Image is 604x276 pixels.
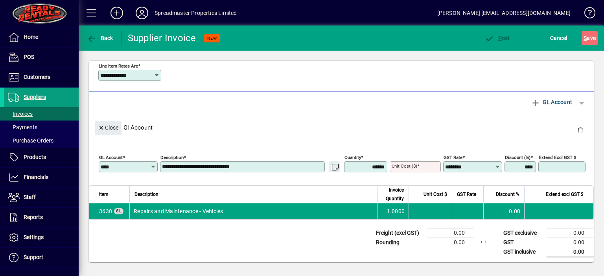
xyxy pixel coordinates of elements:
[99,190,109,199] span: Item
[547,238,594,247] td: 0.00
[4,208,79,227] a: Reports
[427,238,474,247] td: 0.00
[4,248,79,267] a: Support
[8,137,53,144] span: Purchase Orders
[482,31,512,45] button: Post
[24,234,44,240] span: Settings
[24,254,43,260] span: Support
[24,194,36,200] span: Staff
[496,190,519,199] span: Discount %
[424,190,447,199] span: Unit Cost $
[24,154,46,160] span: Products
[427,228,474,238] td: 0.00
[24,174,48,180] span: Financials
[548,31,569,45] button: Cancel
[4,27,79,47] a: Home
[571,126,590,133] app-page-header-button: Delete
[160,154,184,160] mat-label: Description
[79,31,122,45] app-page-header-button: Back
[382,186,404,203] span: Invoice Quantity
[95,121,122,135] button: Close
[546,190,584,199] span: Extend excl GST $
[4,48,79,67] a: POS
[499,228,547,238] td: GST exclusive
[129,203,377,219] td: Repairs and Maintenance - Vehicles
[392,163,417,169] mat-label: Unit Cost ($)
[547,247,594,257] td: 0.00
[93,124,123,131] app-page-header-button: Close
[372,238,427,247] td: Rounding
[128,32,196,44] div: Supplier Invoice
[483,203,524,219] td: 0.00
[24,34,38,40] span: Home
[207,36,217,41] span: NEW
[437,7,571,19] div: [PERSON_NAME] [EMAIL_ADDRESS][DOMAIN_NAME]
[499,247,547,257] td: GST inclusive
[8,124,37,130] span: Payments
[4,168,79,187] a: Financials
[4,121,79,134] a: Payments
[4,148,79,167] a: Products
[99,207,112,215] span: Repairs and Maintenance - Vehicles
[539,154,576,160] mat-label: Extend excl GST $
[498,35,502,41] span: P
[584,32,596,44] span: ave
[98,121,118,134] span: Close
[571,121,590,140] button: Delete
[505,154,530,160] mat-label: Discount (%)
[87,35,113,41] span: Back
[155,7,237,19] div: Spreadmaster Properties Limited
[444,154,462,160] mat-label: GST rate
[116,209,122,213] span: GL
[584,35,587,41] span: S
[24,74,50,80] span: Customers
[85,31,115,45] button: Back
[4,107,79,121] a: Invoices
[104,6,129,20] button: Add
[24,214,43,220] span: Reports
[457,190,476,199] span: GST Rate
[134,190,158,199] span: Description
[4,188,79,207] a: Staff
[4,68,79,87] a: Customers
[582,31,598,45] button: Save
[377,203,409,219] td: 1.0000
[4,228,79,247] a: Settings
[578,2,594,27] a: Knowledge Base
[8,111,33,117] span: Invoices
[89,113,594,142] div: Gl Account
[547,228,594,238] td: 0.00
[99,154,123,160] mat-label: GL Account
[24,54,34,60] span: POS
[4,134,79,147] a: Purchase Orders
[24,94,46,100] span: Suppliers
[550,32,567,44] span: Cancel
[484,35,510,41] span: ost
[372,228,427,238] td: Freight (excl GST)
[129,6,155,20] button: Profile
[99,63,138,68] mat-label: Line item rates are
[344,154,361,160] mat-label: Quantity
[499,238,547,247] td: GST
